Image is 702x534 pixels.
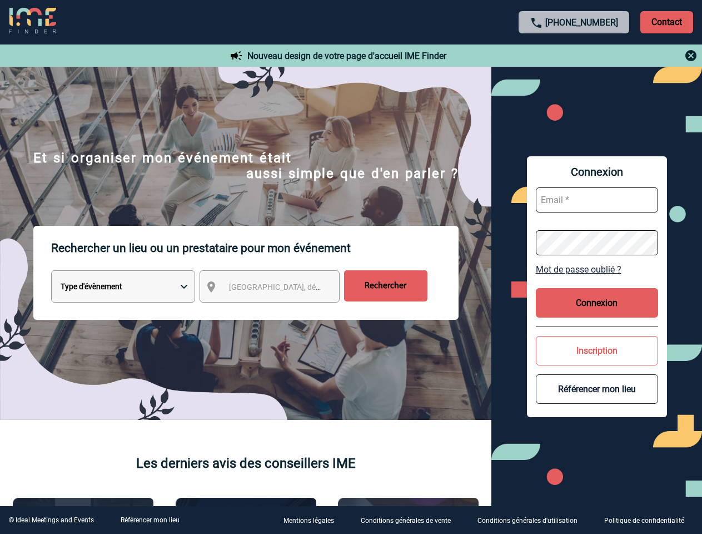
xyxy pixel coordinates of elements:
[536,288,658,318] button: Connexion
[536,374,658,404] button: Référencer mon lieu
[536,336,658,365] button: Inscription
[51,226,459,270] p: Rechercher un lieu ou un prestataire pour mon événement
[530,16,543,29] img: call-24-px.png
[640,11,693,33] p: Contact
[545,17,618,28] a: [PHONE_NUMBER]
[536,187,658,212] input: Email *
[229,283,384,291] span: [GEOGRAPHIC_DATA], département, région...
[275,515,352,526] a: Mentions légales
[352,515,469,526] a: Conditions générales de vente
[344,270,427,301] input: Rechercher
[595,515,702,526] a: Politique de confidentialité
[477,517,577,525] p: Conditions générales d'utilisation
[536,165,658,179] span: Connexion
[604,517,684,525] p: Politique de confidentialité
[283,517,334,525] p: Mentions légales
[9,516,94,524] div: © Ideal Meetings and Events
[121,516,180,524] a: Référencer mon lieu
[361,517,451,525] p: Conditions générales de vente
[469,515,595,526] a: Conditions générales d'utilisation
[536,264,658,275] a: Mot de passe oublié ?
